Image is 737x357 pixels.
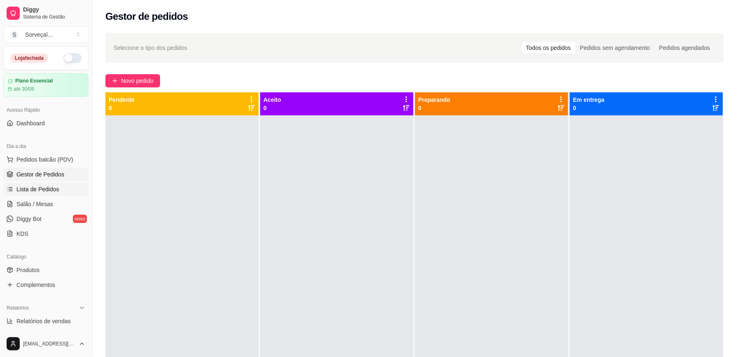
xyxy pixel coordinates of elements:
[522,42,576,54] div: Todos os pedidos
[3,3,89,23] a: DiggySistema de Gestão
[3,26,89,43] button: Select a team
[114,43,187,52] span: Selecione o tipo dos pedidos
[573,96,604,104] p: Em entrega
[105,10,188,23] h2: Gestor de pedidos
[7,305,29,311] span: Relatórios
[3,212,89,225] a: Diggy Botnovo
[3,183,89,196] a: Lista de Pedidos
[655,42,715,54] div: Pedidos agendados
[16,185,59,193] span: Lista de Pedidos
[3,197,89,211] a: Salão / Mesas
[3,168,89,181] a: Gestor de Pedidos
[3,103,89,117] div: Acesso Rápido
[121,76,154,85] span: Novo pedido
[418,96,450,104] p: Preparando
[23,14,85,20] span: Sistema de Gestão
[16,170,64,178] span: Gestor de Pedidos
[418,104,450,112] p: 0
[109,104,135,112] p: 0
[16,200,53,208] span: Salão / Mesas
[16,119,45,127] span: Dashboard
[3,329,89,343] a: Relatório de clientes
[16,215,42,223] span: Diggy Bot
[3,73,89,97] a: Plano Essencialaté 30/09
[3,153,89,166] button: Pedidos balcão (PDV)
[3,315,89,328] a: Relatórios de vendas
[10,54,48,63] div: Loja fechada
[3,278,89,291] a: Complementos
[264,104,281,112] p: 0
[3,227,89,240] a: KDS
[3,250,89,263] div: Catálogo
[63,53,82,63] button: Alterar Status
[573,104,604,112] p: 0
[109,96,135,104] p: Pendente
[3,263,89,277] a: Produtos
[23,6,85,14] span: Diggy
[3,334,89,354] button: [EMAIL_ADDRESS][DOMAIN_NAME]
[16,281,55,289] span: Complementos
[14,86,34,92] article: até 30/09
[16,155,73,164] span: Pedidos balcão (PDV)
[10,31,19,39] span: S
[3,117,89,130] a: Dashboard
[16,230,28,238] span: KDS
[112,78,118,84] span: plus
[23,341,75,347] span: [EMAIL_ADDRESS][DOMAIN_NAME]
[15,78,53,84] article: Plano Essencial
[105,74,160,87] button: Novo pedido
[16,317,71,325] span: Relatórios de vendas
[25,31,53,39] div: Sorveçaí ...
[16,266,40,274] span: Produtos
[264,96,281,104] p: Aceito
[3,140,89,153] div: Dia a dia
[576,42,655,54] div: Pedidos sem agendamento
